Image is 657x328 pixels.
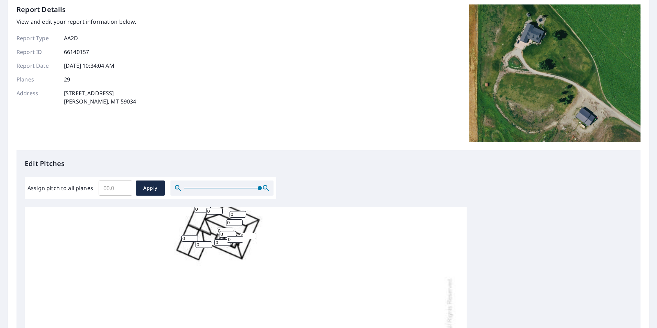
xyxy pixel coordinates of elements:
label: Assign pitch to all planes [27,184,93,192]
p: Planes [16,75,58,84]
p: Report Type [16,34,58,42]
img: Top image [469,4,641,142]
p: [STREET_ADDRESS] [PERSON_NAME], MT 59034 [64,89,136,106]
p: 29 [64,75,70,84]
p: Report Date [16,62,58,70]
p: AA2D [64,34,78,42]
p: Edit Pitches [25,158,632,169]
button: Apply [136,181,165,196]
input: 00.0 [99,178,132,198]
p: Report ID [16,48,58,56]
p: 66140157 [64,48,89,56]
p: [DATE] 10:34:04 AM [64,62,114,70]
p: View and edit your report information below. [16,18,136,26]
p: Address [16,89,58,106]
p: Report Details [16,4,66,15]
span: Apply [141,184,159,193]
